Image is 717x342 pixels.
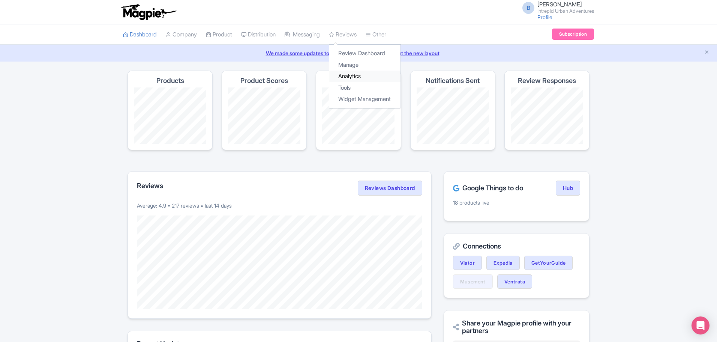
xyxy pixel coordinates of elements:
p: Average: 4.9 • 217 reviews • last 14 days [137,202,422,209]
a: Manage [329,59,400,71]
a: Subscription [552,29,594,40]
a: We made some updates to the platform. Read more about the new layout [4,49,712,57]
a: Product [206,24,232,45]
a: GetYourGuide [524,256,573,270]
a: Review Dashboard [329,48,400,59]
img: logo-ab69f6fb50320c5b225c76a69d11143b.png [119,4,177,20]
a: Ventrata [497,274,532,289]
a: Expedia [486,256,520,270]
a: Tools [329,82,400,94]
p: 18 products live [453,199,580,206]
h2: Connections [453,243,580,250]
h4: Product Scores [240,77,288,84]
h2: Google Things to do [453,184,523,192]
a: Distribution [241,24,276,45]
a: Reviews [329,24,357,45]
a: B [PERSON_NAME] Intrepid Urban Adventures [518,2,594,14]
a: Analytics [329,71,400,82]
small: Intrepid Urban Adventures [537,9,594,14]
h4: Products [156,77,184,84]
a: Widget Management [329,93,400,105]
a: Other [366,24,386,45]
a: Profile [537,14,552,20]
a: Company [166,24,197,45]
span: B [522,2,534,14]
span: [PERSON_NAME] [537,1,582,8]
h2: Share your Magpie profile with your partners [453,319,580,334]
div: Open Intercom Messenger [691,316,709,334]
a: Hub [556,181,580,196]
button: Close announcement [704,48,709,57]
a: Reviews Dashboard [358,181,422,196]
a: Musement [453,274,493,289]
a: Dashboard [123,24,157,45]
a: Viator [453,256,482,270]
h4: Review Responses [518,77,576,84]
h4: Notifications Sent [426,77,480,84]
a: Messaging [285,24,320,45]
h2: Reviews [137,182,163,190]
